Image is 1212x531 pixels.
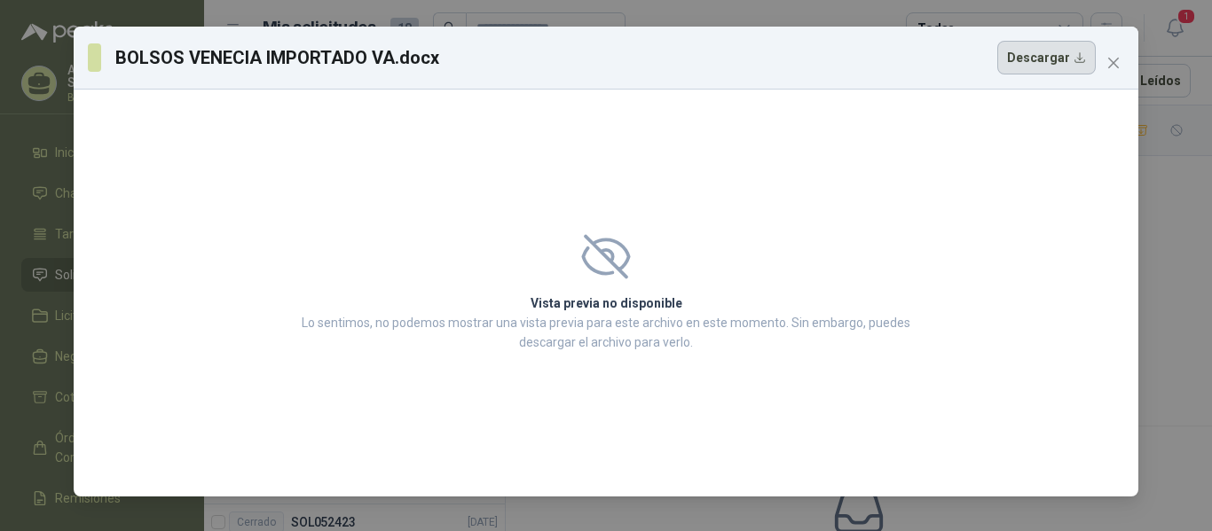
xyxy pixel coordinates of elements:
[1106,56,1121,70] span: close
[997,41,1096,74] button: Descargar
[115,44,440,71] h3: BOLSOS VENECIA IMPORTADO VA.docx
[296,313,916,352] p: Lo sentimos, no podemos mostrar una vista previa para este archivo en este momento. Sin embargo, ...
[1099,49,1128,77] button: Close
[296,293,916,313] h2: Vista previa no disponible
